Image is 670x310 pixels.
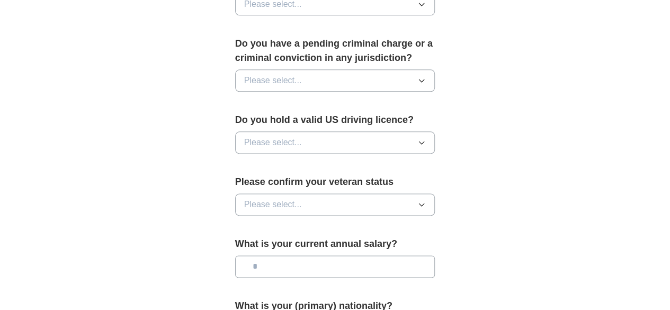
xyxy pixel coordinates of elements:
[244,136,302,149] span: Please select...
[235,193,435,216] button: Please select...
[235,113,435,127] label: Do you hold a valid US driving licence?
[235,69,435,92] button: Please select...
[235,175,435,189] label: Please confirm your veteran status
[244,198,302,211] span: Please select...
[235,237,435,251] label: What is your current annual salary?
[235,37,435,65] label: Do you have a pending criminal charge or a criminal conviction in any jurisdiction?
[235,131,435,154] button: Please select...
[244,74,302,87] span: Please select...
